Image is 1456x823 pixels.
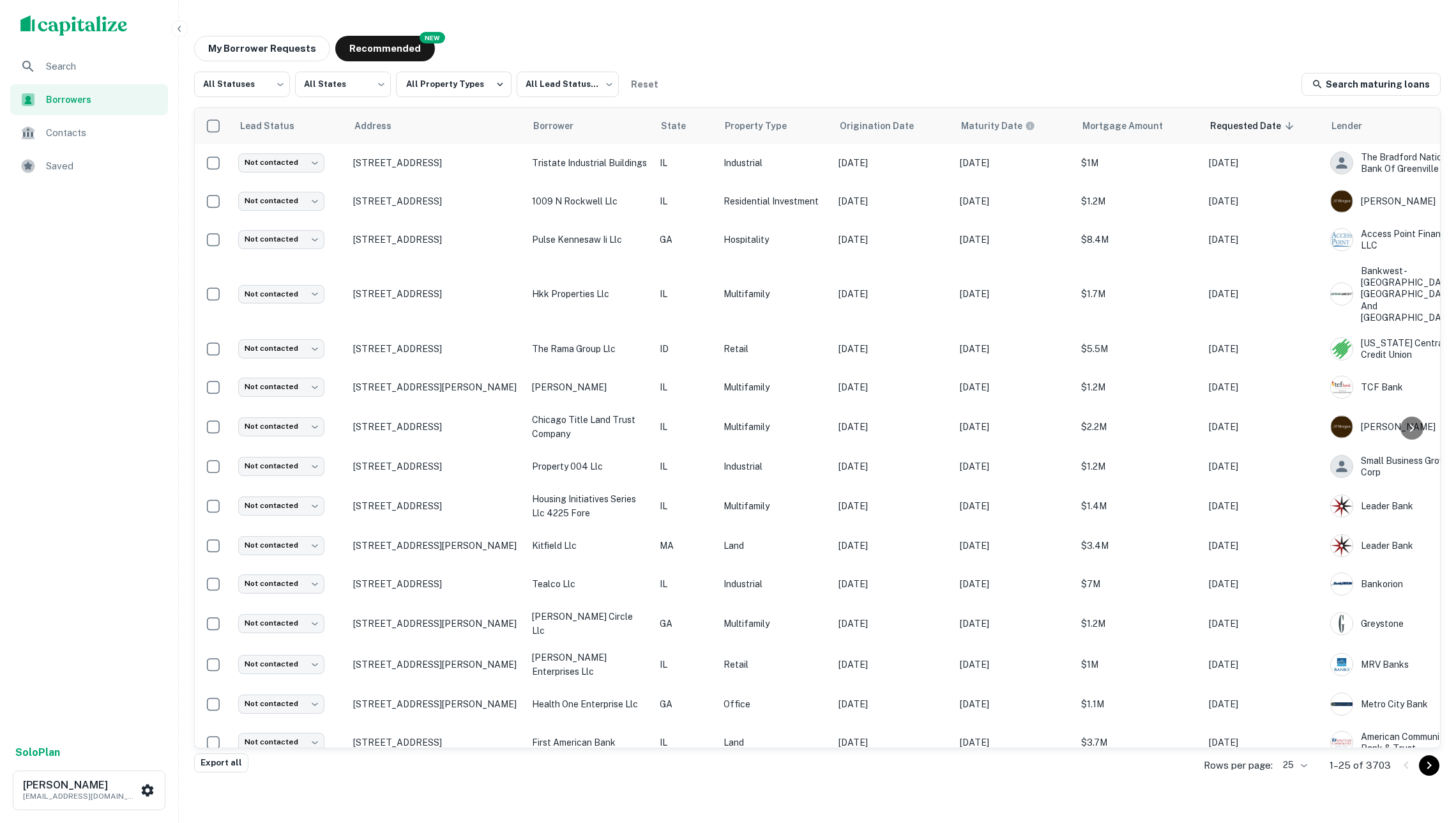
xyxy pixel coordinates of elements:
[1202,108,1324,144] th: Requested Date
[23,790,138,802] p: [EMAIL_ADDRESS][DOMAIN_NAME]
[840,118,930,134] span: Origination Date
[1331,654,1353,675] img: picture
[624,72,665,97] button: Reset
[15,745,60,760] a: SoloPlan
[1081,617,1196,631] p: $1.2M
[960,342,1068,356] p: [DATE]
[1081,697,1196,711] p: $1.1M
[238,496,324,515] div: Not contacted
[1081,420,1196,434] p: $2.2M
[238,574,324,593] div: Not contacted
[1331,613,1353,635] img: picture
[353,618,519,629] p: [STREET_ADDRESS][PERSON_NAME]
[724,577,826,591] p: Industrial
[1209,697,1317,711] p: [DATE]
[1331,190,1353,212] img: picture
[238,339,324,358] div: Not contacted
[724,617,826,631] p: Multifamily
[1209,459,1317,473] p: [DATE]
[353,578,519,590] p: [STREET_ADDRESS]
[10,84,168,115] a: Borrowers
[838,233,947,247] p: [DATE]
[532,610,647,638] p: [PERSON_NAME] circle llc
[532,459,647,473] p: property 004 llc
[13,771,165,810] button: [PERSON_NAME][EMAIL_ADDRESS][DOMAIN_NAME]
[1301,73,1441,96] a: Search maturing loans
[1209,233,1317,247] p: [DATE]
[953,108,1075,144] th: Maturity dates displayed may be estimated. Please contact the lender for the most accurate maturi...
[661,118,702,134] span: State
[838,735,947,750] p: [DATE]
[194,68,290,101] div: All Statuses
[660,380,711,394] p: IL
[1209,577,1317,591] p: [DATE]
[1209,380,1317,394] p: [DATE]
[1081,287,1196,301] p: $1.7M
[532,233,647,247] p: pulse kennesaw ii llc
[1331,495,1353,517] img: picture
[533,118,590,134] span: Borrower
[532,697,647,711] p: health one enterprise llc
[724,233,826,247] p: Hospitality
[660,499,711,513] p: IL
[960,459,1068,473] p: [DATE]
[1081,658,1196,672] p: $1M
[238,457,324,475] div: Not contacted
[396,72,512,97] button: All Property Types
[1278,756,1309,774] div: 25
[532,577,647,591] p: tealco llc
[10,51,168,82] div: Search
[353,234,519,245] p: [STREET_ADDRESS]
[724,194,826,208] p: Residential Investment
[238,192,324,210] div: Not contacted
[660,194,711,208] p: IL
[1331,535,1353,557] img: picture
[238,230,324,249] div: Not contacted
[660,735,711,750] p: IL
[1082,118,1179,134] span: Mortgage Amount
[725,118,803,134] span: Property Type
[724,459,826,473] p: Industrial
[1331,118,1379,134] span: Lender
[838,342,947,356] p: [DATE]
[660,539,711,553] p: MA
[46,59,160,74] span: Search
[724,499,826,513] p: Multifamily
[660,420,711,434] p: IL
[960,577,1068,591] p: [DATE]
[724,420,826,434] p: Multifamily
[960,287,1068,301] p: [DATE]
[354,118,408,134] span: Address
[960,617,1068,631] p: [DATE]
[960,194,1068,208] p: [DATE]
[961,119,1052,133] span: Maturity dates displayed may be estimated. Please contact the lender for the most accurate maturi...
[960,697,1068,711] p: [DATE]
[353,343,519,355] p: [STREET_ADDRESS]
[1392,721,1456,782] div: Chat Widget
[838,459,947,473] p: [DATE]
[1209,342,1317,356] p: [DATE]
[960,156,1068,170] p: [DATE]
[517,68,619,101] div: All Lead Statuses
[353,157,519,169] p: [STREET_ADDRESS]
[238,655,324,673] div: Not contacted
[1204,758,1273,773] p: Rows per page:
[1331,573,1353,595] img: picture
[838,287,947,301] p: [DATE]
[838,499,947,513] p: [DATE]
[353,381,519,393] p: [STREET_ADDRESS][PERSON_NAME]
[838,539,947,553] p: [DATE]
[1210,118,1298,134] span: Requested Date
[532,287,647,301] p: hkk properties llc
[724,735,826,750] p: Land
[660,233,711,247] p: GA
[238,378,324,396] div: Not contacted
[1081,233,1196,247] p: $8.4M
[532,194,647,208] p: 1009 n rockwell llc
[420,32,445,43] div: NEW
[1331,732,1353,753] img: picture
[10,151,168,181] a: Saved
[1331,338,1353,360] img: picture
